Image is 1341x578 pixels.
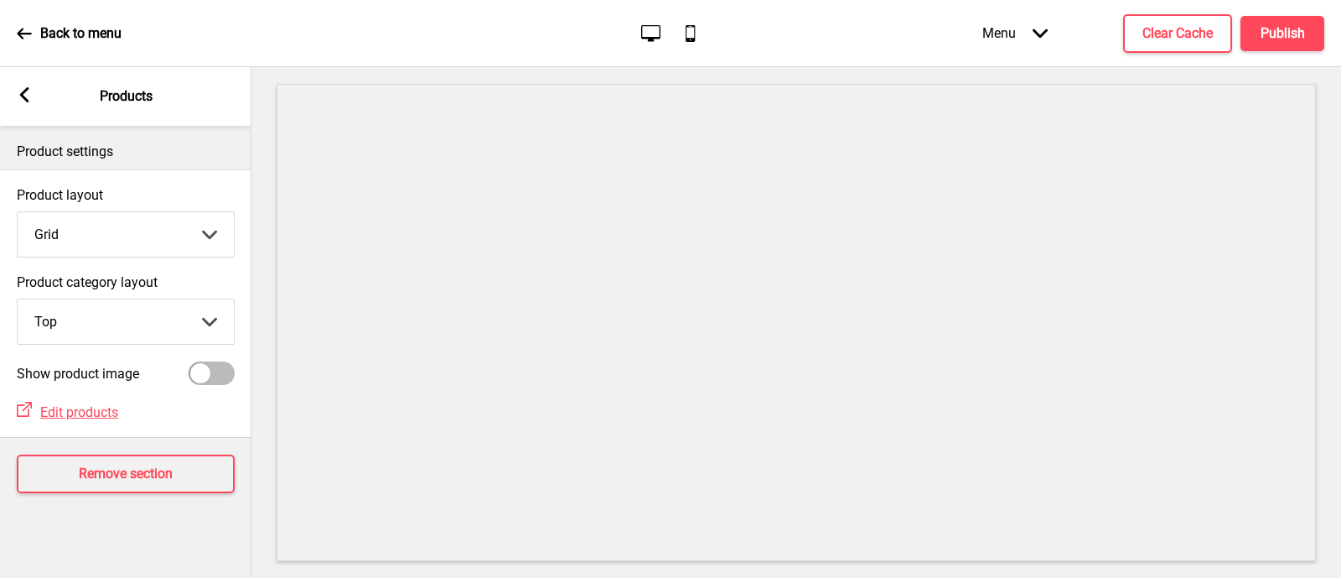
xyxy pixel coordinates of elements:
[17,11,122,56] a: Back to menu
[40,24,122,43] p: Back to menu
[17,143,235,161] p: Product settings
[79,465,173,483] h4: Remove section
[1261,24,1305,43] h4: Publish
[17,455,235,493] button: Remove section
[1123,14,1232,53] button: Clear Cache
[17,187,235,203] label: Product layout
[1142,24,1213,43] h4: Clear Cache
[32,404,118,420] a: Edit products
[1240,16,1324,51] button: Publish
[40,404,118,420] span: Edit products
[17,366,139,382] label: Show product image
[17,274,235,290] label: Product category layout
[100,87,153,106] p: Products
[966,8,1064,58] div: Menu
